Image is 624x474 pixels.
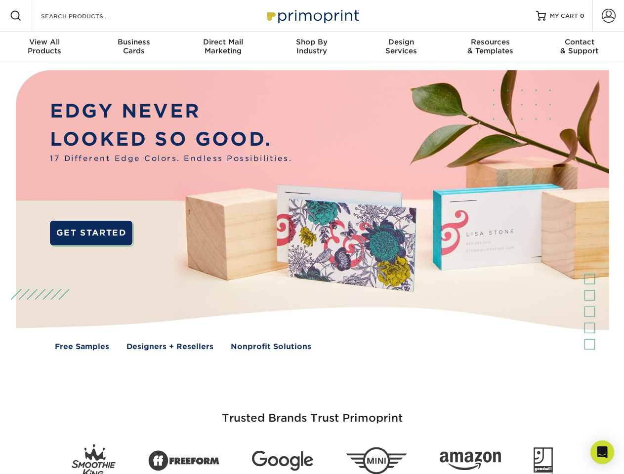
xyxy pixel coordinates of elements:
div: Services [357,38,446,55]
div: & Templates [446,38,535,55]
a: Shop ByIndustry [267,32,356,63]
a: GET STARTED [50,221,132,245]
img: Amazon [440,452,501,471]
img: Goodwill [534,447,553,474]
div: Industry [267,38,356,55]
div: Open Intercom Messenger [590,440,614,464]
span: 17 Different Edge Colors. Endless Possibilities. [50,153,292,164]
span: Resources [446,38,535,46]
img: Google [252,451,313,471]
a: Resources& Templates [446,32,535,63]
div: Marketing [178,38,267,55]
span: 0 [580,12,584,19]
p: EDGY NEVER [50,97,292,125]
span: Contact [535,38,624,46]
h3: Trusted Brands Trust Primoprint [23,388,601,436]
span: Business [89,38,178,46]
a: Designers + Resellers [126,341,213,353]
input: SEARCH PRODUCTS..... [40,10,136,22]
a: Free Samples [55,341,109,353]
span: Direct Mail [178,38,267,46]
a: BusinessCards [89,32,178,63]
a: Direct MailMarketing [178,32,267,63]
span: MY CART [550,12,578,20]
a: Nonprofit Solutions [231,341,311,353]
span: Design [357,38,446,46]
div: Cards [89,38,178,55]
span: Shop By [267,38,356,46]
div: & Support [535,38,624,55]
img: Primoprint [263,5,362,26]
a: Contact& Support [535,32,624,63]
p: LOOKED SO GOOD. [50,125,292,154]
a: DesignServices [357,32,446,63]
